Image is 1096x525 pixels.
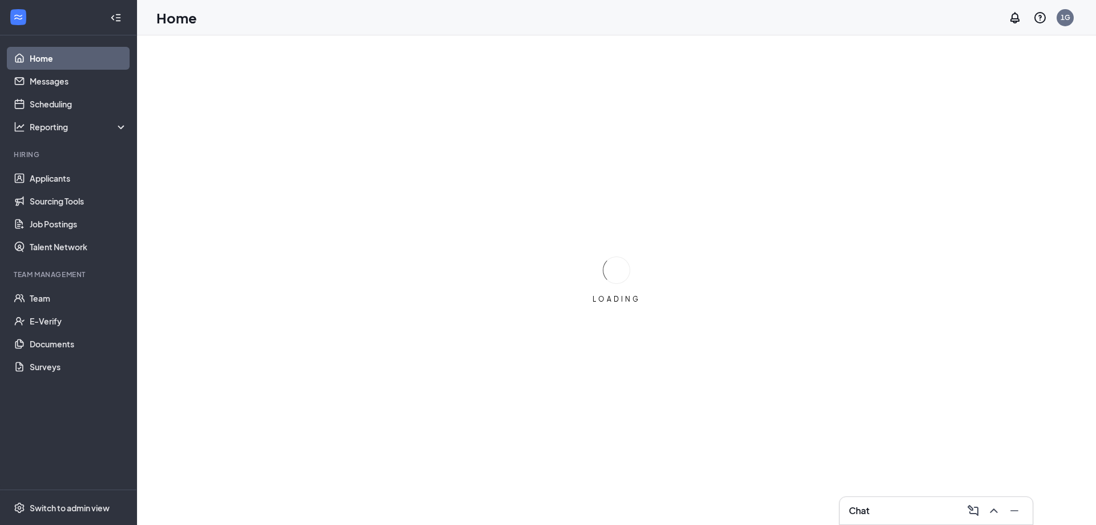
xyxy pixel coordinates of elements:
svg: Collapse [110,12,122,23]
button: Minimize [1005,502,1024,520]
div: Hiring [14,150,125,159]
svg: QuestionInfo [1033,11,1047,25]
svg: Settings [14,502,25,514]
a: Team [30,287,127,310]
a: E-Verify [30,310,127,332]
a: Sourcing Tools [30,190,127,213]
h3: Chat [849,504,869,517]
div: Team Management [14,270,125,279]
svg: ComposeMessage [966,504,980,518]
a: Messages [30,70,127,93]
div: Reporting [30,121,128,133]
svg: Minimize [1008,504,1021,518]
a: Talent Network [30,235,127,258]
div: 1G [1061,13,1070,22]
a: Job Postings [30,213,127,235]
button: ComposeMessage [964,502,982,520]
a: Documents [30,332,127,355]
svg: WorkstreamLogo [13,11,24,23]
a: Scheduling [30,93,127,115]
a: Applicants [30,167,127,190]
a: Home [30,47,127,70]
svg: ChevronUp [987,504,1001,518]
div: LOADING [588,294,645,304]
h1: Home [156,8,197,27]
button: ChevronUp [985,502,1003,520]
a: Surveys [30,355,127,378]
svg: Analysis [14,121,25,133]
div: Switch to admin view [30,502,110,514]
svg: Notifications [1008,11,1022,25]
